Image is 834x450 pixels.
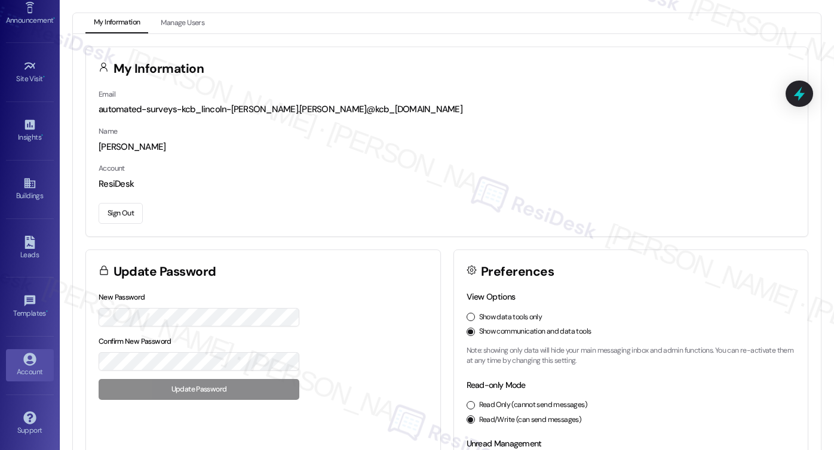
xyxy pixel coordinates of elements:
[479,400,587,411] label: Read Only (cannot send messages)
[467,346,796,366] p: Note: showing only data will hide your main messaging inbox and admin functions. You can re-activ...
[6,173,54,205] a: Buildings
[114,63,204,75] h3: My Information
[481,266,554,278] h3: Preferences
[6,115,54,147] a: Insights •
[99,292,145,302] label: New Password
[41,131,43,140] span: •
[99,178,795,190] div: ResiDesk
[43,73,45,81] span: •
[6,349,54,381] a: Account
[6,291,54,323] a: Templates •
[99,103,795,116] div: automated-surveys-kcb_lincoln-[PERSON_NAME].[PERSON_NAME]@kcb_[DOMAIN_NAME]
[85,13,148,33] button: My Information
[6,56,54,88] a: Site Visit •
[6,408,54,440] a: Support
[99,337,171,346] label: Confirm New Password
[467,438,542,449] label: Unread Management
[6,232,54,264] a: Leads
[152,13,213,33] button: Manage Users
[99,203,143,224] button: Sign Out
[99,127,118,136] label: Name
[99,164,125,173] label: Account
[479,312,542,323] label: Show data tools only
[479,415,582,426] label: Read/Write (can send messages)
[46,307,48,316] span: •
[114,266,216,278] h3: Update Password
[467,380,526,390] label: Read-only Mode
[53,14,55,23] span: •
[99,141,795,153] div: [PERSON_NAME]
[467,291,516,302] label: View Options
[479,326,591,337] label: Show communication and data tools
[99,90,115,99] label: Email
